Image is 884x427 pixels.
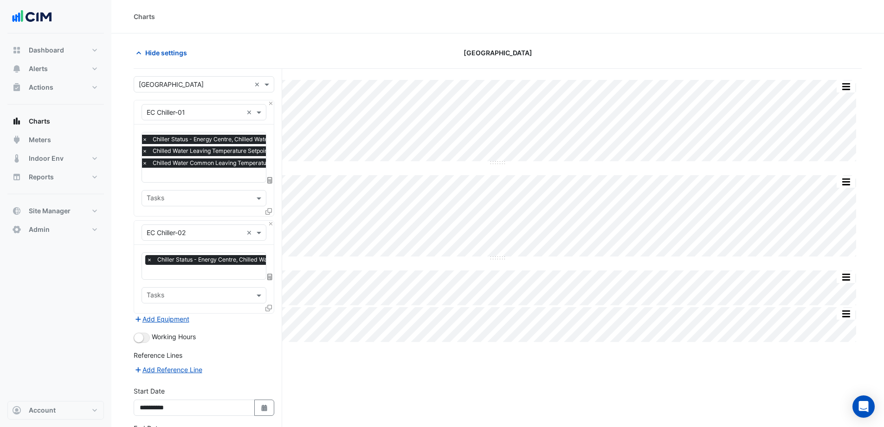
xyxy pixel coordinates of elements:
[11,7,53,26] img: Company Logo
[150,135,301,144] span: Chiller Status - Energy Centre, Chilled Water Plantroom
[837,176,855,188] button: More Options
[7,168,104,186] button: Reports
[29,83,53,92] span: Actions
[12,154,21,163] app-icon: Indoor Env
[837,308,855,320] button: More Options
[265,304,272,312] span: Clone Favourites and Tasks from this Equipment to other Equipment
[12,172,21,182] app-icon: Reports
[29,117,50,126] span: Charts
[29,135,51,145] span: Meters
[145,290,164,302] div: Tasks
[246,107,254,117] span: Clear
[29,64,48,73] span: Alerts
[134,45,193,61] button: Hide settings
[837,81,855,92] button: More Options
[12,225,21,234] app-icon: Admin
[134,314,190,324] button: Add Equipment
[7,112,104,131] button: Charts
[29,225,50,234] span: Admin
[464,48,532,58] span: [GEOGRAPHIC_DATA]
[134,12,155,21] div: Charts
[155,255,306,264] span: Chiller Status - Energy Centre, Chilled Water Plantroom
[29,206,71,216] span: Site Manager
[29,154,64,163] span: Indoor Env
[12,135,21,145] app-icon: Meters
[268,100,274,106] button: Close
[29,172,54,182] span: Reports
[7,59,104,78] button: Alerts
[150,146,383,156] span: Chilled Water Leaving Temperature Setpoint - Energy Centre, Chilled Water Plantroom
[145,255,154,264] span: ×
[852,395,875,418] div: Open Intercom Messenger
[246,228,254,237] span: Clear
[266,176,274,184] span: Choose Function
[12,83,21,92] app-icon: Actions
[145,193,164,205] div: Tasks
[7,202,104,220] button: Site Manager
[7,131,104,149] button: Meters
[141,135,149,144] span: ×
[7,149,104,168] button: Indoor Env
[254,79,262,89] span: Clear
[7,220,104,239] button: Admin
[12,117,21,126] app-icon: Charts
[7,41,104,59] button: Dashboard
[134,386,165,396] label: Start Date
[260,404,269,412] fa-icon: Select Date
[141,146,149,156] span: ×
[12,64,21,73] app-icon: Alerts
[145,48,187,58] span: Hide settings
[152,333,196,341] span: Working Hours
[12,46,21,55] app-icon: Dashboard
[29,46,64,55] span: Dashboard
[150,158,385,168] span: Chilled Water Common Leaving Temperature - Energy Centre, Chilled Water Plantroom
[268,221,274,227] button: Close
[134,350,182,360] label: Reference Lines
[837,271,855,283] button: More Options
[29,406,56,415] span: Account
[12,206,21,216] app-icon: Site Manager
[134,364,203,375] button: Add Reference Line
[266,273,274,281] span: Choose Function
[265,207,272,215] span: Clone Favourites and Tasks from this Equipment to other Equipment
[7,78,104,97] button: Actions
[7,401,104,420] button: Account
[141,158,149,168] span: ×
